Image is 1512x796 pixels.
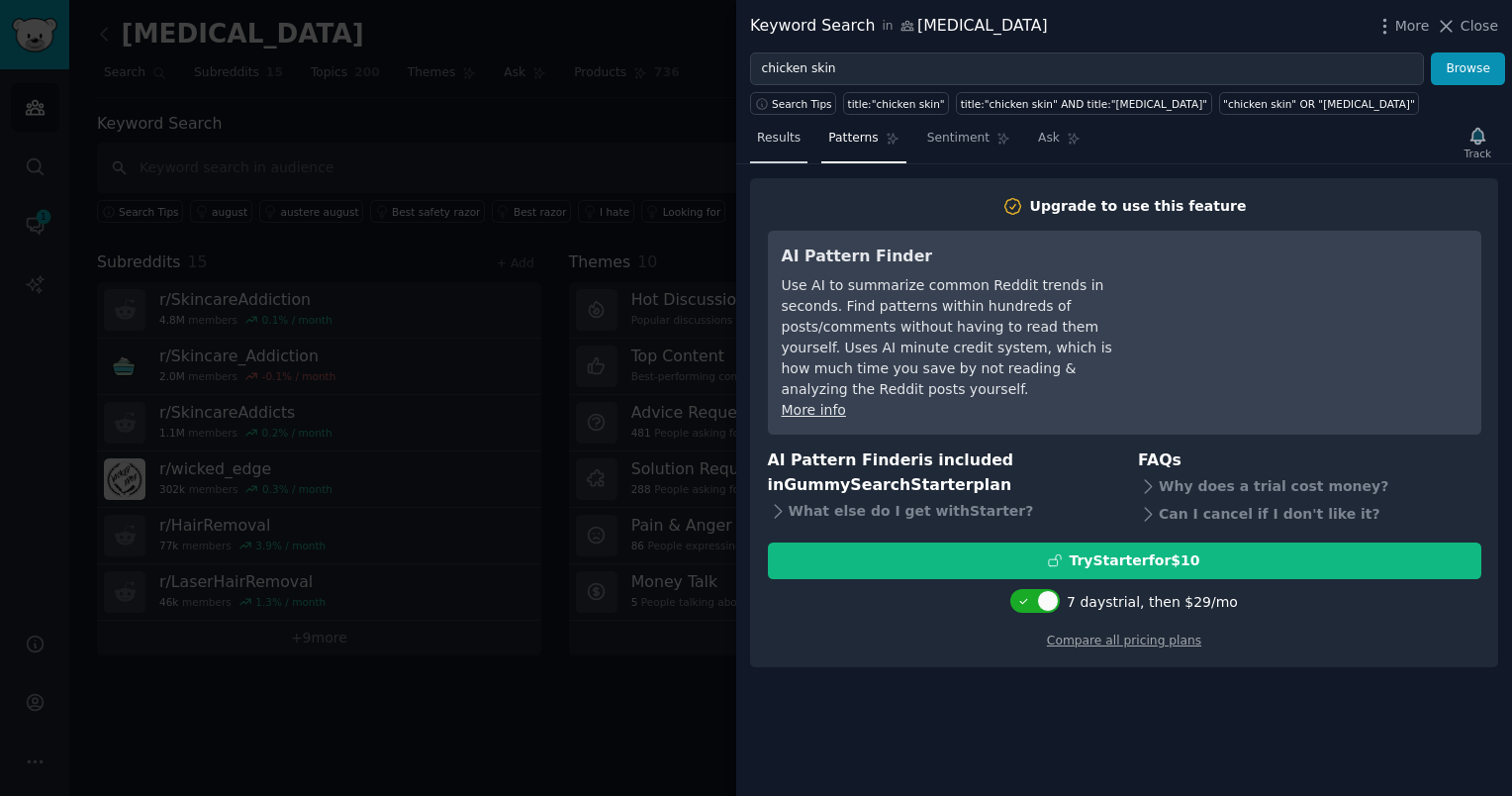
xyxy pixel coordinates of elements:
[956,92,1211,115] a: title:"chicken skin" AND title:"[MEDICAL_DATA]"
[1138,448,1481,473] h3: FAQs
[768,543,1481,579] button: TryStarterfor$10
[1171,245,1467,393] iframe: YouTube video player
[750,14,1048,39] div: Keyword Search [MEDICAL_DATA]
[1069,550,1199,571] div: Try Starter for $10
[1436,16,1498,37] button: Close
[1138,473,1481,501] div: Why does a trial cost money?
[1031,123,1087,163] a: Ask
[1374,16,1430,37] button: More
[768,497,1111,525] div: What else do I get with Starter ?
[782,275,1143,400] div: Use AI to summarize common Reddit trends in seconds. Find patterns within hundreds of posts/comme...
[927,130,990,148] span: Sentiment
[750,123,807,163] a: Results
[757,130,801,148] span: Results
[1138,501,1481,529] div: Can I cancel if I don't like it?
[848,97,945,111] div: title:"chicken skin"
[1219,92,1420,115] a: "chicken skin" OR "[MEDICAL_DATA]"
[768,448,1111,497] h3: AI Pattern Finder is included in plan
[1431,52,1505,86] button: Browse
[961,97,1207,111] div: title:"chicken skin" AND title:"[MEDICAL_DATA]"
[1461,16,1498,37] span: Close
[843,92,949,115] a: title:"chicken skin"
[1223,97,1415,111] div: "chicken skin" OR "[MEDICAL_DATA]"
[1047,634,1201,647] a: Compare all pricing plans
[920,123,1017,163] a: Sentiment
[750,52,1424,86] input: Try a keyword related to your business
[882,18,893,36] span: in
[821,123,905,163] a: Patterns
[750,92,836,115] button: Search Tips
[782,245,1143,269] h3: AI Pattern Finder
[772,97,832,111] span: Search Tips
[1030,196,1247,217] div: Upgrade to use this feature
[828,130,878,148] span: Patterns
[1395,16,1430,37] span: More
[1038,130,1060,148] span: Ask
[782,402,846,418] a: More info
[1067,592,1238,613] div: 7 days trial, then $ 29 /mo
[784,475,973,494] span: GummySearch Starter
